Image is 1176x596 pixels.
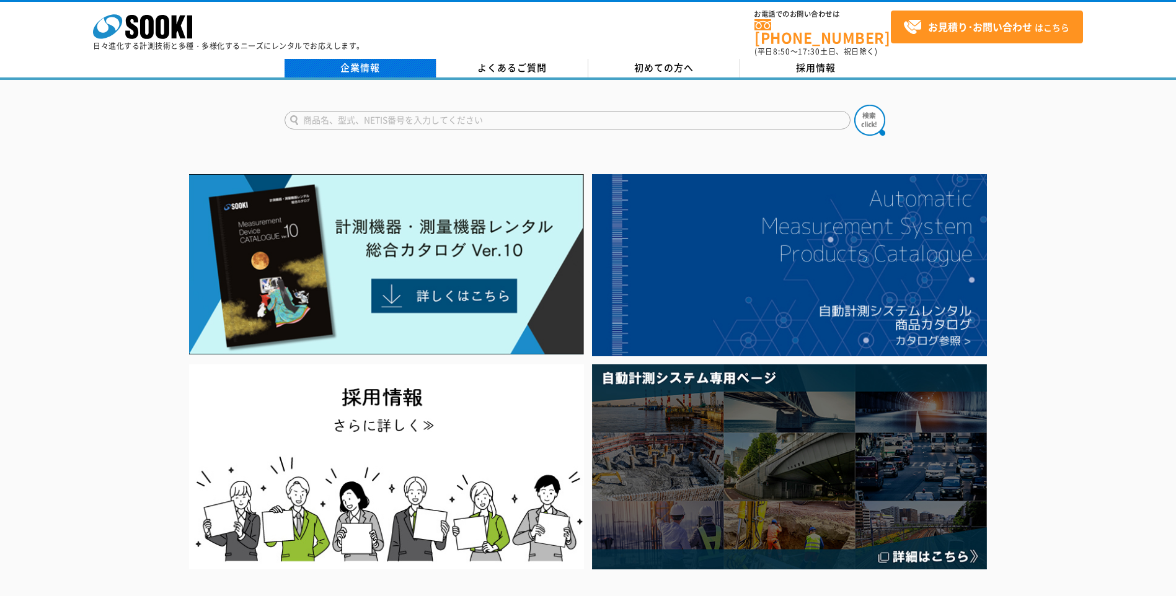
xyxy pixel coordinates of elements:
span: (平日 ～ 土日、祝日除く) [754,46,877,57]
a: 採用情報 [740,59,892,77]
span: 8:50 [773,46,790,57]
img: btn_search.png [854,105,885,136]
strong: お見積り･お問い合わせ [928,19,1032,34]
span: 初めての方へ [634,61,694,74]
span: はこちら [903,18,1069,37]
p: 日々進化する計測技術と多種・多様化するニーズにレンタルでお応えします。 [93,42,365,50]
img: 自動計測システムカタログ [592,174,987,356]
span: お電話でのお問い合わせは [754,11,891,18]
a: 企業情報 [285,59,436,77]
a: お見積り･お問い合わせはこちら [891,11,1083,43]
img: 自動計測システム専用ページ [592,364,987,569]
span: 17:30 [798,46,820,57]
img: Catalog Ver10 [189,174,584,355]
input: 商品名、型式、NETIS番号を入力してください [285,111,851,129]
a: 初めての方へ [588,59,740,77]
a: [PHONE_NUMBER] [754,19,891,45]
a: よくあるご質問 [436,59,588,77]
img: SOOKI recruit [189,364,584,569]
